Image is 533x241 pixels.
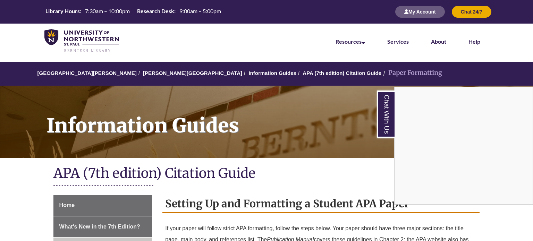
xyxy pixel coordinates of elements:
a: About [431,38,446,45]
a: Services [387,38,409,45]
iframe: Chat Widget [395,87,533,204]
a: Chat With Us [377,91,395,138]
a: Help [468,38,480,45]
div: Chat With Us [394,87,533,205]
img: UNWSP Library Logo [44,29,119,53]
a: Resources [336,38,365,45]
